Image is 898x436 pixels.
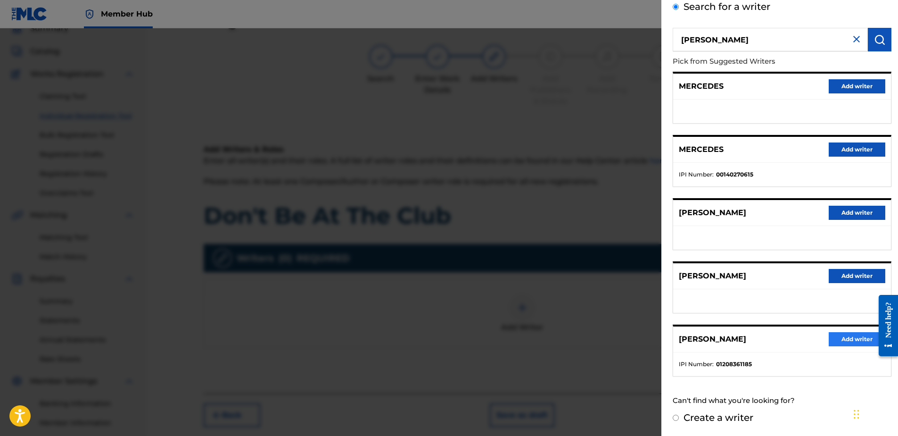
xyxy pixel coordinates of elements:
p: Pick from Suggested Writers [673,51,838,72]
span: Member Hub [101,8,153,19]
img: Search Works [874,34,885,45]
p: [PERSON_NAME] [679,207,746,218]
img: close [851,34,862,45]
input: Search writer's name or IPI Number [673,28,868,51]
p: MERCEDES [679,81,724,92]
img: MLC Logo [11,7,48,21]
iframe: Chat Widget [851,391,898,436]
p: [PERSON_NAME] [679,334,746,345]
button: Add writer [829,206,885,220]
button: Add writer [829,79,885,93]
div: Drag [854,400,859,428]
strong: 01208361185 [716,360,752,369]
span: IPI Number : [679,360,714,369]
label: Create a writer [684,412,753,423]
button: Add writer [829,143,885,157]
p: [PERSON_NAME] [679,270,746,282]
button: Add writer [829,332,885,346]
button: Add writer [829,269,885,283]
p: MERCEDES [679,144,724,155]
div: Can't find what you're looking for? [673,391,891,411]
span: IPI Number : [679,170,714,179]
strong: 00140270615 [716,170,753,179]
img: Top Rightsholder [84,8,95,20]
iframe: Resource Center [872,288,898,364]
